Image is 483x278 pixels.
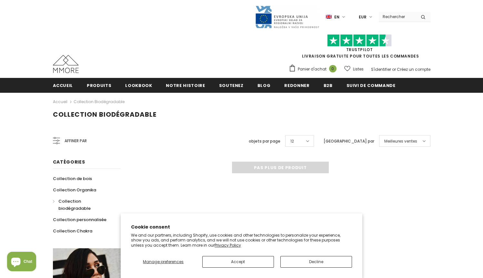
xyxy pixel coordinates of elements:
[131,233,352,248] p: We and our partners, including Shopify, use cookies and other technologies to personalize your ex...
[87,82,111,89] span: Produits
[58,198,91,211] span: Collection biodégradable
[202,256,274,268] button: Accept
[346,47,373,52] a: TrustPilot
[257,78,271,92] a: Blog
[324,138,374,144] label: [GEOGRAPHIC_DATA] par
[289,64,340,74] a: Panier d'achat 0
[53,228,92,234] span: Collection Chakra
[280,256,352,268] button: Decline
[347,82,396,89] span: Suivi de commande
[290,138,294,144] span: 12
[53,225,92,237] a: Collection Chakra
[53,110,156,119] span: Collection biodégradable
[359,14,367,20] span: EUR
[53,55,79,73] img: Cas MMORE
[284,78,309,92] a: Redonner
[379,12,416,21] input: Search Site
[53,159,85,165] span: Catégories
[166,82,205,89] span: Notre histoire
[334,14,339,20] span: en
[87,78,111,92] a: Produits
[397,67,430,72] a: Créez un compte
[257,82,271,89] span: Blog
[347,78,396,92] a: Suivi de commande
[284,82,309,89] span: Redonner
[65,137,87,144] span: Affiner par
[125,82,152,89] span: Lookbook
[53,196,114,214] a: Collection biodégradable
[53,214,106,225] a: Collection personnalisée
[255,14,319,19] a: Javni Razpis
[298,66,327,72] span: Panier d'achat
[53,176,92,182] span: Collection de bois
[219,78,244,92] a: soutenez
[215,242,241,248] a: Privacy Policy
[289,37,430,59] span: LIVRAISON GRATUITE POUR TOUTES LES COMMANDES
[371,67,391,72] a: S'identifier
[53,173,92,184] a: Collection de bois
[324,78,333,92] a: B2B
[131,256,196,268] button: Manage preferences
[125,78,152,92] a: Lookbook
[74,99,125,104] a: Collection biodégradable
[53,82,73,89] span: Accueil
[219,82,244,89] span: soutenez
[131,224,352,230] h2: Cookie consent
[344,63,364,75] a: Listes
[249,138,280,144] label: objets par page
[327,34,392,47] img: Faites confiance aux étoiles pilotes
[324,82,333,89] span: B2B
[53,78,73,92] a: Accueil
[384,138,417,144] span: Meilleures ventes
[53,217,106,223] span: Collection personnalisée
[353,66,364,72] span: Listes
[143,259,184,264] span: Manage preferences
[255,5,319,29] img: Javni Razpis
[53,98,67,106] a: Accueil
[5,252,38,273] inbox-online-store-chat: Shopify online store chat
[53,184,96,196] a: Collection Organika
[326,14,332,20] img: i-lang-1.png
[166,78,205,92] a: Notre histoire
[329,65,337,72] span: 0
[392,67,396,72] span: or
[53,187,96,193] span: Collection Organika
